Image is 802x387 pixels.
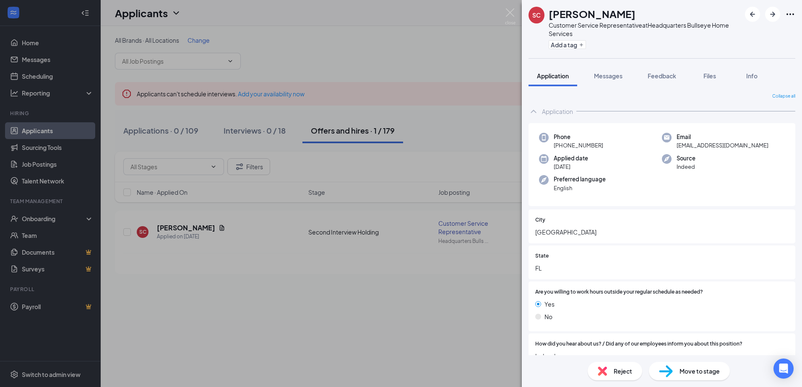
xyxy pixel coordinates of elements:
div: SC [532,11,541,19]
span: How did you hear about us? / Did any of our employees inform you about this position? [535,340,742,348]
span: [EMAIL_ADDRESS][DOMAIN_NAME] [677,141,768,150]
h1: [PERSON_NAME] [549,7,635,21]
div: Application [542,107,573,116]
span: Reject [614,366,632,376]
span: City [535,216,545,224]
span: Preferred language [554,175,606,183]
span: Are you willing to work hours outside your regular schedule as needed? [535,288,703,296]
span: Files [703,72,716,80]
span: State [535,252,549,260]
svg: ChevronUp [529,106,539,116]
span: [GEOGRAPHIC_DATA] [535,227,789,237]
svg: Plus [579,42,584,47]
button: ArrowLeftNew [745,7,760,22]
span: Yes [544,299,555,309]
span: Source [677,154,695,163]
span: Indeed [535,351,789,361]
span: Move to stage [680,366,720,376]
span: Messages [594,72,622,80]
span: Applied date [554,154,588,163]
button: ArrowRight [765,7,780,22]
span: No [544,312,552,321]
div: Customer Service Representative at Headquarters Bullseye Home Services [549,21,741,38]
span: Email [677,133,768,141]
span: [DATE] [554,163,588,171]
span: Feedback [648,72,676,80]
span: Collapse all [772,93,795,100]
svg: ArrowRight [768,9,778,19]
span: Info [746,72,758,80]
span: Application [537,72,569,80]
span: English [554,184,606,192]
svg: Ellipses [785,9,795,19]
span: [PHONE_NUMBER] [554,141,603,150]
span: Indeed [677,163,695,171]
button: PlusAdd a tag [549,40,586,49]
span: Phone [554,133,603,141]
svg: ArrowLeftNew [747,9,758,19]
span: FL [535,263,789,273]
div: Open Intercom Messenger [773,359,794,379]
